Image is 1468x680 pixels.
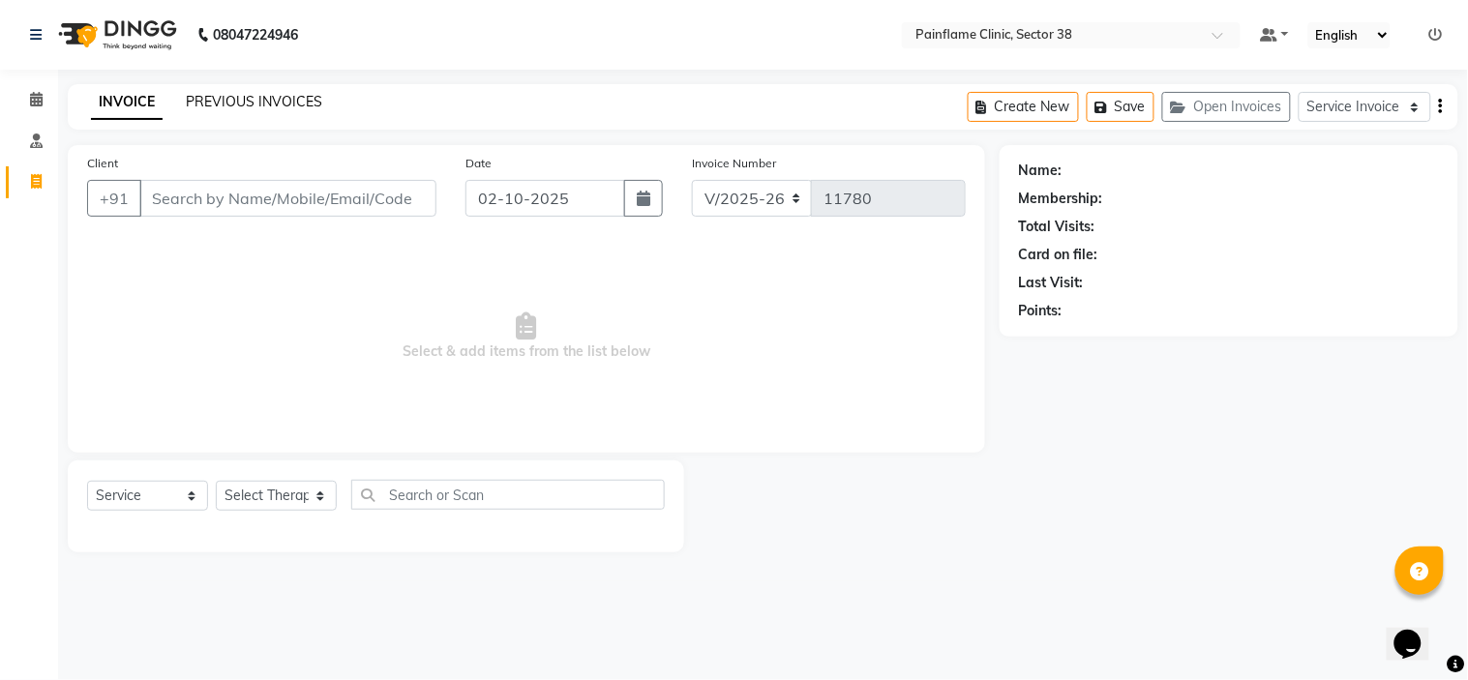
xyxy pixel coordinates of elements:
div: Card on file: [1019,245,1098,265]
button: Save [1087,92,1154,122]
div: Total Visits: [1019,217,1095,237]
img: logo [49,8,182,62]
iframe: chat widget [1387,603,1449,661]
label: Date [465,155,492,172]
div: Last Visit: [1019,273,1084,293]
a: INVOICE [91,85,163,120]
b: 08047224946 [213,8,298,62]
button: Create New [968,92,1079,122]
input: Search by Name/Mobile/Email/Code [139,180,436,217]
label: Invoice Number [692,155,776,172]
div: Membership: [1019,189,1103,209]
button: Open Invoices [1162,92,1291,122]
span: Select & add items from the list below [87,240,966,433]
input: Search or Scan [351,480,665,510]
div: Name: [1019,161,1063,181]
label: Client [87,155,118,172]
a: PREVIOUS INVOICES [186,93,322,110]
button: +91 [87,180,141,217]
div: Points: [1019,301,1063,321]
